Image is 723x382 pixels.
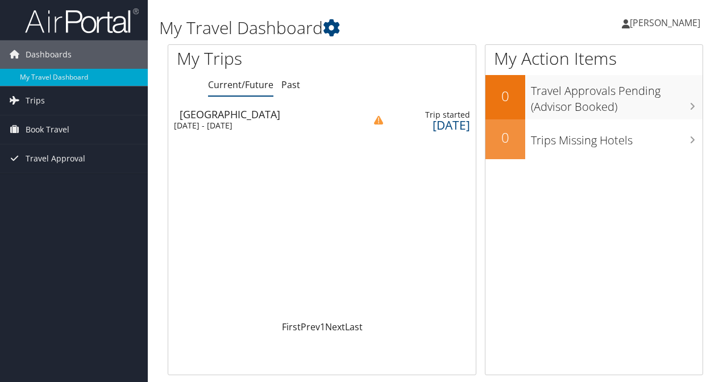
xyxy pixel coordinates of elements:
h3: Travel Approvals Pending (Advisor Booked) [531,77,703,115]
span: [PERSON_NAME] [630,16,700,29]
img: alert-flat-solid-caution.png [374,115,384,125]
a: Last [345,321,363,333]
div: [GEOGRAPHIC_DATA] [180,109,353,119]
div: [DATE] [394,120,470,130]
div: Trip started [394,110,470,120]
img: airportal-logo.png [25,7,139,34]
a: 0Travel Approvals Pending (Advisor Booked) [485,75,703,119]
a: [PERSON_NAME] [622,6,712,40]
span: Book Travel [26,115,69,144]
span: Trips [26,86,45,115]
h2: 0 [485,128,525,147]
a: 1 [320,321,325,333]
div: [DATE] - [DATE] [174,121,347,131]
a: 0Trips Missing Hotels [485,119,703,159]
a: Current/Future [208,78,273,91]
h1: My Trips [177,47,339,70]
h3: Trips Missing Hotels [531,127,703,148]
h2: 0 [485,86,525,106]
a: Next [325,321,345,333]
h1: My Travel Dashboard [159,16,527,40]
span: Dashboards [26,40,72,69]
h1: My Action Items [485,47,703,70]
a: Past [281,78,300,91]
span: Travel Approval [26,144,85,173]
a: First [282,321,301,333]
a: Prev [301,321,320,333]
